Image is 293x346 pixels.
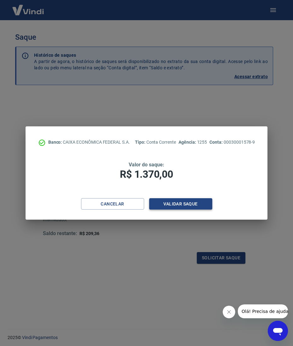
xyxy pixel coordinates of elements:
p: Conta Corrente [135,139,176,146]
span: Valor do saque: [129,162,164,168]
iframe: Botão para abrir a janela de mensagens [268,321,288,341]
span: Conta: [209,140,224,145]
span: Olá! Precisa de ajuda? [4,4,53,9]
span: Agência: [179,140,197,145]
span: Tipo: [135,140,146,145]
span: Banco: [48,140,63,145]
p: 1255 [179,139,207,146]
p: CAIXA ECONÔMICA FEDERAL S.A. [48,139,130,146]
p: 00030001578-9 [209,139,255,146]
button: Validar saque [149,198,212,210]
span: R$ 1.370,00 [120,168,173,180]
iframe: Fechar mensagem [223,306,235,318]
iframe: Mensagem da empresa [238,304,288,318]
button: Cancelar [81,198,144,210]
